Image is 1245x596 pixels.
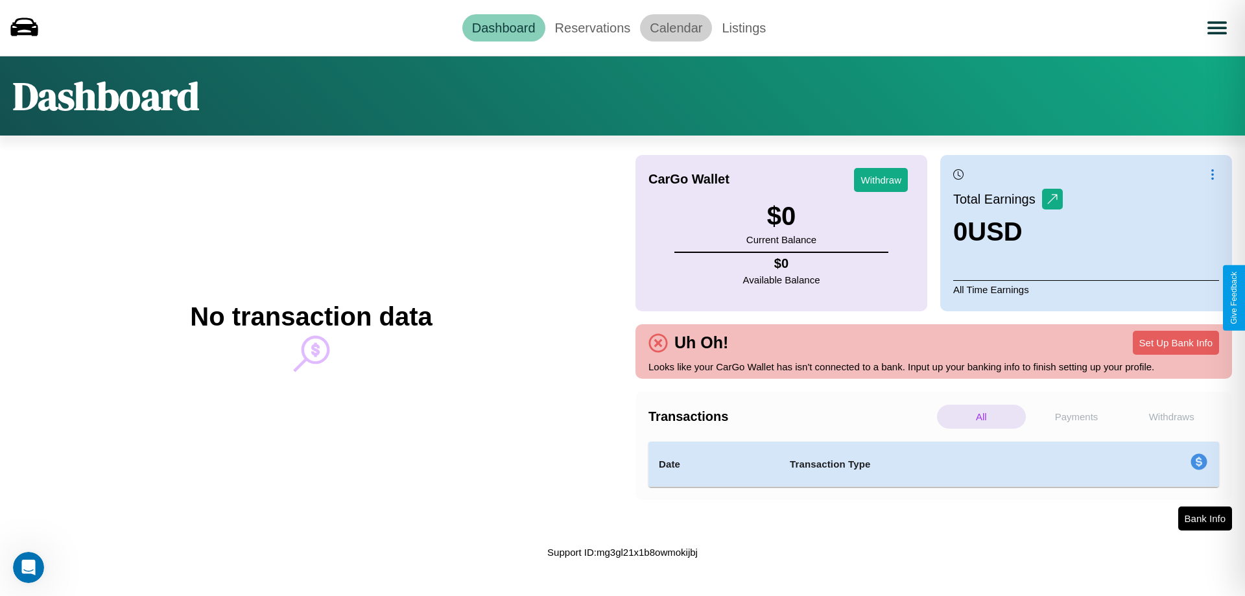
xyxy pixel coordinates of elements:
p: Looks like your CarGo Wallet has isn't connected to a bank. Input up your banking info to finish ... [648,358,1219,375]
iframe: Intercom live chat [13,552,44,583]
a: Dashboard [462,14,545,42]
p: Available Balance [743,271,820,289]
h2: No transaction data [190,302,432,331]
p: Withdraws [1127,405,1216,429]
button: Set Up Bank Info [1133,331,1219,355]
p: Total Earnings [953,187,1042,211]
h3: 0 USD [953,217,1063,246]
p: All [937,405,1026,429]
h4: Uh Oh! [668,333,735,352]
h3: $ 0 [746,202,816,231]
p: Payments [1032,405,1121,429]
a: Reservations [545,14,641,42]
div: Give Feedback [1229,272,1239,324]
h1: Dashboard [13,69,199,123]
a: Listings [712,14,776,42]
h4: CarGo Wallet [648,172,729,187]
table: simple table [648,442,1219,487]
p: Current Balance [746,231,816,248]
button: Bank Info [1178,507,1232,530]
h4: $ 0 [743,256,820,271]
button: Withdraw [854,168,908,192]
h4: Date [659,457,769,472]
button: Open menu [1199,10,1235,46]
h4: Transaction Type [790,457,1084,472]
p: All Time Earnings [953,280,1219,298]
h4: Transactions [648,409,934,424]
a: Calendar [640,14,712,42]
p: Support ID: mg3gl21x1b8owmokijbj [547,543,698,561]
